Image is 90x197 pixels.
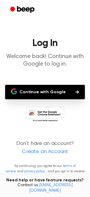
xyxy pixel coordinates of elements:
[24,170,45,173] a: privacy policy
[5,38,85,48] h1: Log In
[5,140,85,156] p: Don’t have an account?
[4,183,86,193] span: Contact us
[5,85,85,99] button: Continue with Google
[5,163,85,180] p: By continuing, you agree to our and , and you opt in to receive emails from us.
[5,53,85,68] p: Welcome back! Continue with Google to log in.
[29,183,73,193] a: [EMAIL_ADDRESS][DOMAIN_NAME]
[6,148,84,156] a: Create an Account
[6,4,40,16] a: Beep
